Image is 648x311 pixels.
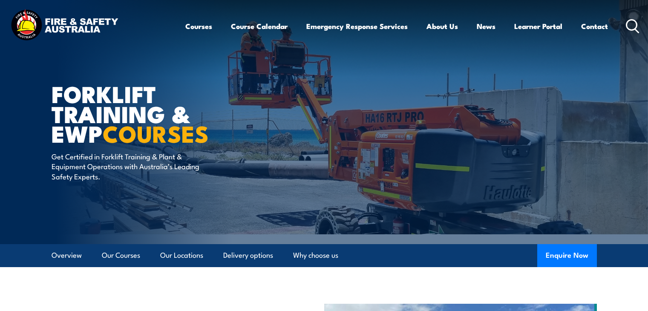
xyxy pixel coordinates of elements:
[581,15,608,37] a: Contact
[52,84,262,143] h1: Forklift Training & EWP
[306,15,408,37] a: Emergency Response Services
[160,244,203,267] a: Our Locations
[52,244,82,267] a: Overview
[426,15,458,37] a: About Us
[102,244,140,267] a: Our Courses
[293,244,338,267] a: Why choose us
[231,15,288,37] a: Course Calendar
[223,244,273,267] a: Delivery options
[103,115,209,150] strong: COURSES
[52,151,207,181] p: Get Certified in Forklift Training & Plant & Equipment Operations with Australia’s Leading Safety...
[514,15,562,37] a: Learner Portal
[477,15,495,37] a: News
[537,244,597,267] button: Enquire Now
[185,15,212,37] a: Courses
